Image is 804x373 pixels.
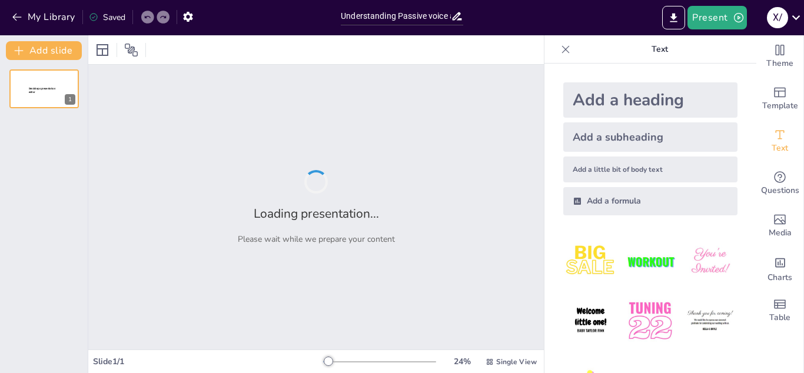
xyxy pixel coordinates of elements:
h2: Loading presentation... [254,205,379,222]
span: Theme [766,57,793,70]
span: Sendsteps presentation editor [29,87,55,94]
div: Add charts and graphs [756,247,803,289]
button: Present [687,6,746,29]
div: Slide 1 / 1 [93,356,323,367]
div: 24 % [448,356,476,367]
div: Saved [89,12,125,23]
span: Single View [496,357,537,367]
img: 4.jpeg [563,294,618,348]
button: Add slide [6,41,82,60]
div: Add a subheading [563,122,737,152]
div: Get real-time input from your audience [756,162,803,205]
button: X / [767,6,788,29]
img: 3.jpeg [683,234,737,289]
div: Add a table [756,289,803,332]
div: Add a little bit of body text [563,156,737,182]
span: Position [124,43,138,57]
div: Add images, graphics, shapes or video [756,205,803,247]
span: Charts [768,271,792,284]
button: My Library [9,8,80,26]
span: Table [769,311,790,324]
span: Media [769,227,792,239]
button: Export to PowerPoint [662,6,685,29]
div: X / [767,7,788,28]
p: Text [575,35,745,64]
div: Add text boxes [756,120,803,162]
div: Add ready made slides [756,78,803,120]
img: 2.jpeg [623,234,677,289]
div: Layout [93,41,112,59]
img: 6.jpeg [683,294,737,348]
div: 1 [9,69,79,108]
div: Add a heading [563,82,737,118]
div: 1 [65,94,75,105]
p: Please wait while we prepare your content [238,234,395,245]
img: 1.jpeg [563,234,618,289]
span: Template [762,99,798,112]
div: Change the overall theme [756,35,803,78]
span: Questions [761,184,799,197]
input: Insert title [341,8,451,25]
span: Text [772,142,788,155]
img: 5.jpeg [623,294,677,348]
div: Add a formula [563,187,737,215]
